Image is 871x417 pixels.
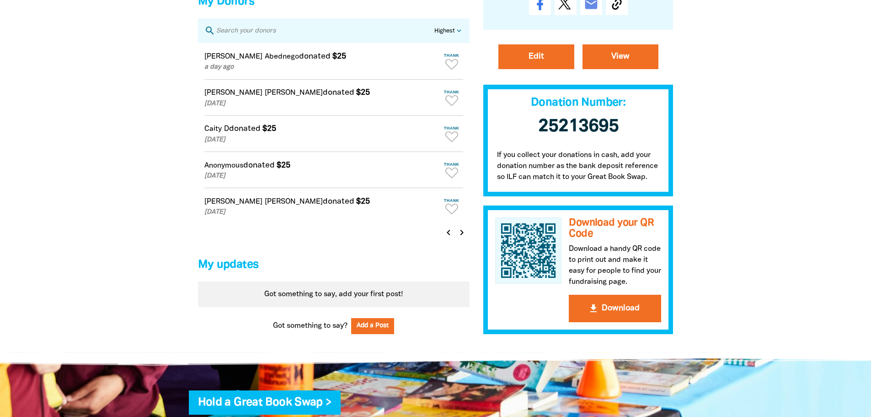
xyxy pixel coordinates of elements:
[198,397,331,408] a: Hold a Great Book Swap >
[204,207,438,217] p: [DATE]
[265,199,323,205] em: [PERSON_NAME]
[483,141,673,196] p: If you collect your donations in cash, add your donation number as the bank deposit reference so ...
[440,158,463,182] button: Thank
[204,99,438,109] p: [DATE]
[323,198,354,205] span: donated
[455,226,468,239] button: Next page
[198,260,259,270] span: My updates
[198,282,470,307] div: Got something to say, add your first post!
[440,53,463,58] span: Thank
[498,44,574,69] a: Edit
[265,54,299,60] em: Abednego
[443,227,454,238] i: chevron_left
[277,162,290,169] em: $25
[569,295,661,322] button: get_appDownload
[215,25,434,37] input: Search your donors
[440,86,463,109] button: Thank
[440,198,463,203] span: Thank
[204,171,438,181] p: [DATE]
[538,118,619,135] span: 25213695
[440,49,463,73] button: Thank
[531,97,625,108] span: Donation Number:
[198,282,470,307] div: Paginated content
[204,135,438,145] p: [DATE]
[323,89,354,96] span: donated
[198,43,470,244] div: Paginated content
[204,162,243,169] em: Anonymous
[204,62,438,72] p: a day ago
[299,53,331,60] span: donated
[440,162,463,167] span: Thank
[204,199,262,205] em: [PERSON_NAME]
[456,227,467,238] i: chevron_right
[229,125,261,132] span: donated
[265,90,323,96] em: [PERSON_NAME]
[582,44,658,69] a: View
[351,318,394,334] button: Add a Post
[262,125,276,132] em: $25
[442,226,455,239] button: Previous page
[356,198,370,205] em: $25
[440,90,463,94] span: Thank
[495,217,562,284] img: QR Code for Treasury's Great Book Swap
[332,53,346,60] em: $25
[204,126,222,132] em: Caity
[356,89,370,96] em: $25
[273,320,347,331] span: Got something to say?
[204,90,262,96] em: [PERSON_NAME]
[440,122,463,146] button: Thank
[440,126,463,130] span: Thank
[204,25,215,36] i: search
[588,303,599,314] i: get_app
[569,217,661,240] h3: Download your QR Code
[204,54,262,60] em: [PERSON_NAME]
[440,195,463,218] button: Thank
[243,162,275,169] span: donated
[224,126,229,132] em: D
